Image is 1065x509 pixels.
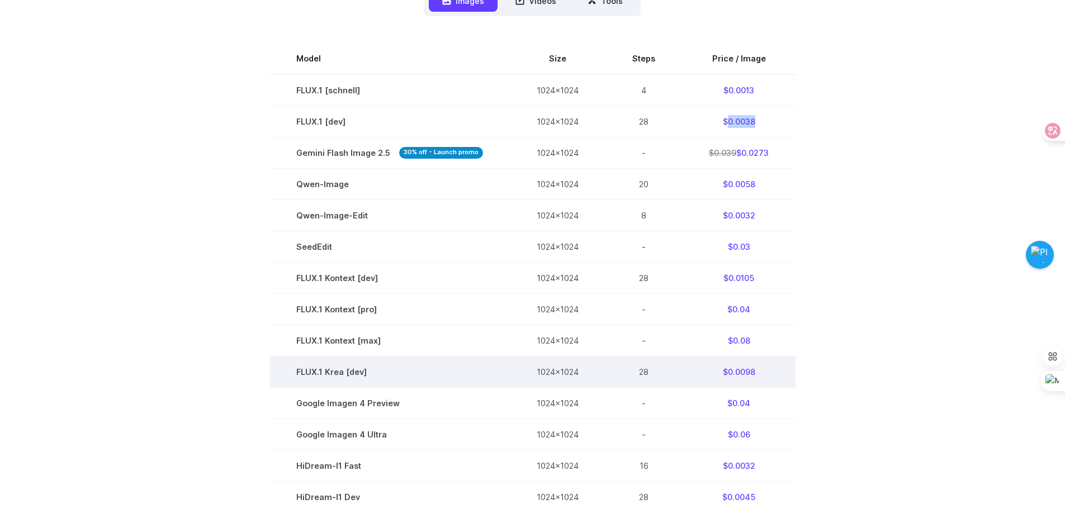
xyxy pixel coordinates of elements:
[1031,246,1049,264] img: Plugin Icon
[510,137,605,168] td: 1024x1024
[510,450,605,482] td: 1024x1024
[682,294,796,325] td: $0.04
[682,199,796,231] td: $0.0032
[682,325,796,356] td: $0.08
[269,325,510,356] td: FLUX.1 Kontext [max]
[269,356,510,388] td: FLUX.1 Krea [dev]
[682,74,796,106] td: $0.0013
[605,199,682,231] td: 8
[682,168,796,199] td: $0.0058
[682,356,796,388] td: $0.0098
[605,388,682,419] td: -
[269,388,510,419] td: Google Imagen 4 Preview
[605,294,682,325] td: -
[605,356,682,388] td: 28
[682,450,796,482] td: $0.0032
[269,419,510,450] td: Google Imagen 4 Ultra
[269,294,510,325] td: FLUX.1 Kontext [pro]
[510,294,605,325] td: 1024x1024
[605,74,682,106] td: 4
[269,450,510,482] td: HiDream-I1 Fast
[682,388,796,419] td: $0.04
[269,263,510,294] td: FLUX.1 Kontext [dev]
[605,137,682,168] td: -
[296,146,483,159] span: Gemini Flash Image 2.5
[269,199,510,231] td: Qwen-Image-Edit
[510,231,605,263] td: 1024x1024
[682,106,796,137] td: $0.0038
[510,106,605,137] td: 1024x1024
[682,231,796,263] td: $0.03
[605,106,682,137] td: 28
[682,263,796,294] td: $0.0105
[682,43,796,74] th: Price / Image
[510,419,605,450] td: 1024x1024
[269,168,510,199] td: Qwen-Image
[510,388,605,419] td: 1024x1024
[605,43,682,74] th: Steps
[709,148,736,158] s: $0.039
[510,43,605,74] th: Size
[510,74,605,106] td: 1024x1024
[269,43,510,74] th: Model
[510,168,605,199] td: 1024x1024
[605,419,682,450] td: -
[510,263,605,294] td: 1024x1024
[510,325,605,356] td: 1024x1024
[399,147,483,159] strong: 30% off - Launch promo
[605,168,682,199] td: 20
[605,450,682,482] td: 16
[269,106,510,137] td: FLUX.1 [dev]
[510,199,605,231] td: 1024x1024
[510,356,605,388] td: 1024x1024
[605,231,682,263] td: -
[269,231,510,263] td: SeedEdit
[682,137,796,168] td: $0.0273
[605,325,682,356] td: -
[682,419,796,450] td: $0.06
[605,263,682,294] td: 28
[269,74,510,106] td: FLUX.1 [schnell]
